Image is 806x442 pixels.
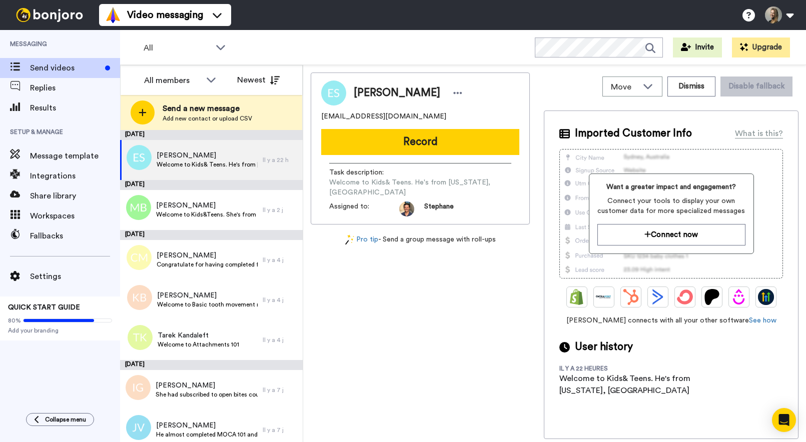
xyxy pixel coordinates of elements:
[354,85,440,100] span: [PERSON_NAME]
[321,80,346,105] img: Image of Eddy Sauer
[120,360,303,370] div: [DATE]
[345,234,354,245] img: magic-wand.svg
[611,81,638,93] span: Move
[329,177,511,197] span: Welcome to Kids& Teens. He's from [US_STATE], [GEOGRAPHIC_DATA]
[30,102,120,114] span: Results
[263,206,298,214] div: Il y a 2 j
[105,7,121,23] img: vm-color.svg
[126,375,151,400] img: ig.png
[263,426,298,434] div: Il y a 7 j
[263,156,298,164] div: Il y a 22 h
[120,180,303,190] div: [DATE]
[399,201,414,216] img: da5f5293-2c7b-4288-972f-10acbc376891-1597253892.jpg
[157,260,258,268] span: Congratulate for having completed free intro course
[731,289,747,305] img: Drip
[30,170,120,182] span: Integrations
[559,364,624,372] div: il y a 22 heures
[758,289,774,305] img: GoHighLevel
[157,300,258,308] span: Welcome to Basic tooth movement mechanics
[8,304,80,311] span: QUICK START GUIDE
[650,289,666,305] img: ActiveCampaign
[704,289,720,305] img: Patreon
[263,296,298,304] div: Il y a 4 j
[157,290,258,300] span: [PERSON_NAME]
[157,250,258,260] span: [PERSON_NAME]
[345,234,378,245] a: Pro tip
[156,380,258,390] span: [PERSON_NAME]
[26,413,94,426] button: Collapse menu
[673,37,722,57] button: Invite
[144,74,201,86] div: All members
[30,150,120,162] span: Message template
[749,317,776,324] a: See how
[120,130,303,140] div: [DATE]
[12,8,87,22] img: bj-logo-header-white.svg
[597,224,745,245] button: Connect now
[30,190,120,202] span: Share library
[732,37,790,57] button: Upgrade
[263,386,298,394] div: Il y a 7 j
[158,330,239,340] span: Tarek Kandaleft
[163,102,252,114] span: Send a new message
[156,430,258,438] span: He almost completed MOCA 101 and now has purchased MOCA 201. Congratulate and extend welcome to t...
[575,339,633,354] span: User history
[559,315,783,325] span: [PERSON_NAME] connects with all your other software
[569,289,585,305] img: Shopify
[667,76,715,96] button: Dismiss
[120,230,303,240] div: [DATE]
[597,182,745,192] span: Want a greater impact and engagement?
[157,160,258,168] span: Welcome to Kids& Teens. He's from [US_STATE], [GEOGRAPHIC_DATA]
[321,129,519,155] button: Record
[156,420,258,430] span: [PERSON_NAME]
[30,210,120,222] span: Workspaces
[329,201,399,216] span: Assigned to:
[720,76,792,96] button: Disable fallback
[311,234,530,245] div: - Send a group message with roll-ups
[263,256,298,264] div: Il y a 4 j
[163,114,252,122] span: Add new contact or upload CSV
[575,126,692,141] span: Imported Customer Info
[30,62,101,74] span: Send videos
[8,326,112,334] span: Add your branding
[157,150,258,160] span: [PERSON_NAME]
[329,167,399,177] span: Task description :
[8,316,21,324] span: 80%
[735,127,783,139] div: What is this?
[772,408,796,432] div: Open Intercom Messenger
[156,210,258,218] span: Welcome to Kids&Teens. She's from [GEOGRAPHIC_DATA], [GEOGRAPHIC_DATA]
[127,285,152,310] img: kb.png
[156,200,258,210] span: [PERSON_NAME]
[230,70,287,90] button: Newest
[559,372,719,396] div: Welcome to Kids& Teens. He's from [US_STATE], [GEOGRAPHIC_DATA]
[158,340,239,348] span: Welcome to Attachments 101
[126,195,151,220] img: mb.png
[144,42,211,54] span: All
[30,270,120,282] span: Settings
[263,336,298,344] div: Il y a 4 j
[128,325,153,350] img: tk.png
[30,82,120,94] span: Replies
[597,196,745,216] span: Connect your tools to display your own customer data for more specialized messages
[623,289,639,305] img: Hubspot
[30,230,120,242] span: Fallbacks
[126,415,151,440] img: jv.png
[677,289,693,305] img: ConvertKit
[321,111,446,121] span: [EMAIL_ADDRESS][DOMAIN_NAME]
[127,245,152,270] img: cm.png
[156,390,258,398] span: She had subscribed to open bites course in the beg of the year and never accessed the course. May...
[596,289,612,305] img: Ontraport
[424,201,454,216] span: Stephane
[127,145,152,170] img: es.png
[127,8,203,22] span: Video messaging
[45,415,86,423] span: Collapse menu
